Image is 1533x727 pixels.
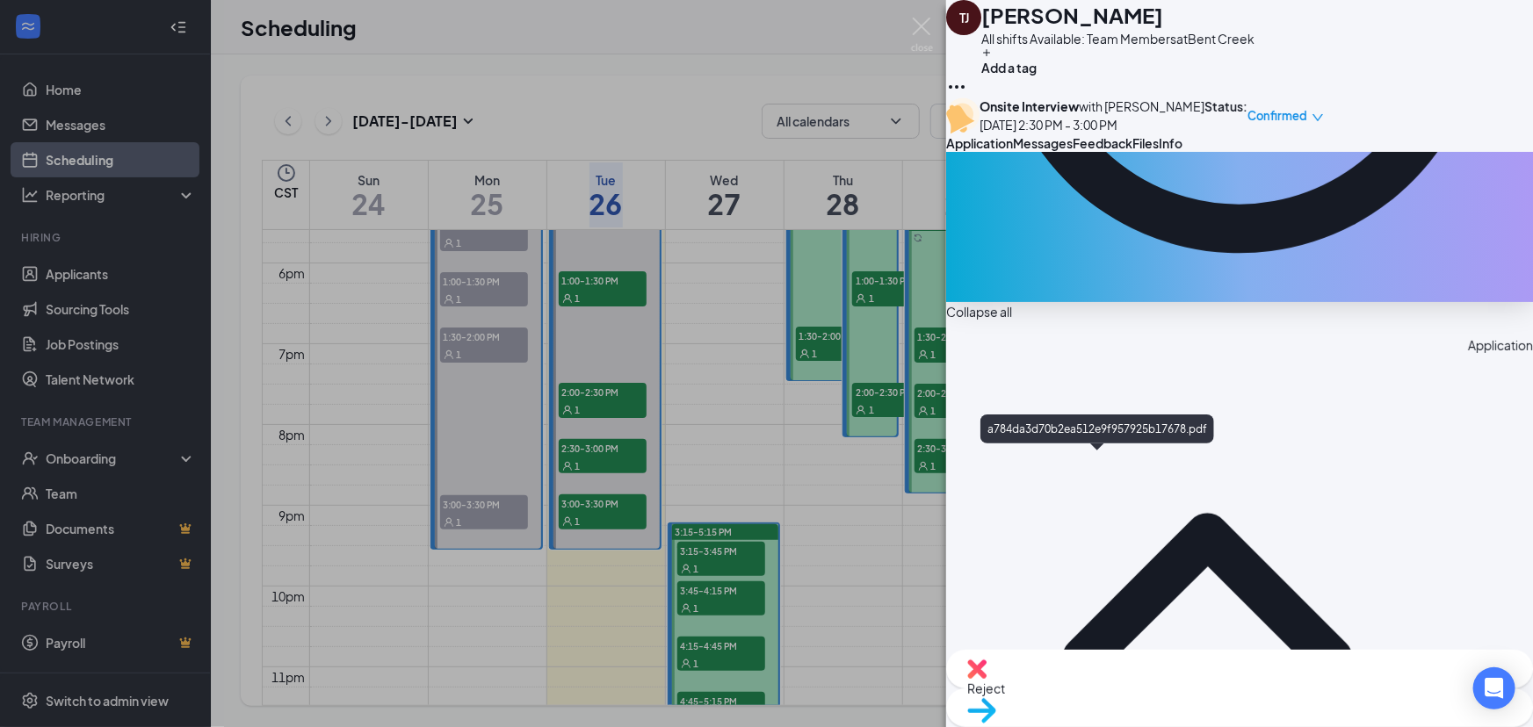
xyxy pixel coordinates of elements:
[980,98,1079,114] b: Onsite Interview
[1312,112,1324,124] span: down
[1132,135,1159,151] span: Files
[981,30,1255,47] div: All shifts Available: Team Members at Bent Creek
[1013,135,1073,151] span: Messages
[980,414,1214,443] div: a784da3d70b2ea512e9f957925b17678.pdf
[1473,667,1515,709] div: Open Intercom Messenger
[981,47,992,58] svg: Plus
[1204,97,1247,134] div: Status :
[946,76,967,97] svg: Ellipses
[981,47,1037,77] button: PlusAdd a tag
[1159,135,1182,151] span: Info
[980,97,1204,115] div: with [PERSON_NAME]
[946,135,1013,151] span: Application
[959,9,969,26] div: TJ
[1247,107,1307,125] span: Confirmed
[980,115,1204,134] div: [DATE] 2:30 PM - 3:00 PM
[1073,135,1132,151] span: Feedback
[967,679,1512,698] span: Reject
[946,302,1012,321] span: Collapse all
